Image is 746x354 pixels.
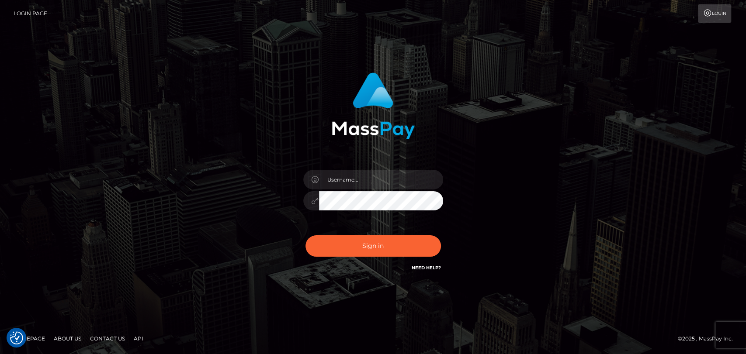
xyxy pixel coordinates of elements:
a: Login Page [14,4,47,23]
img: MassPay Login [332,72,415,139]
a: API [130,332,147,345]
button: Consent Preferences [10,331,23,344]
a: Contact Us [87,332,128,345]
a: About Us [50,332,85,345]
img: Revisit consent button [10,331,23,344]
a: Homepage [10,332,49,345]
a: Need Help? [412,265,441,271]
div: © 2025 , MassPay Inc. [678,334,739,344]
input: Username... [319,170,443,189]
button: Sign in [305,235,441,257]
a: Login [698,4,731,23]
